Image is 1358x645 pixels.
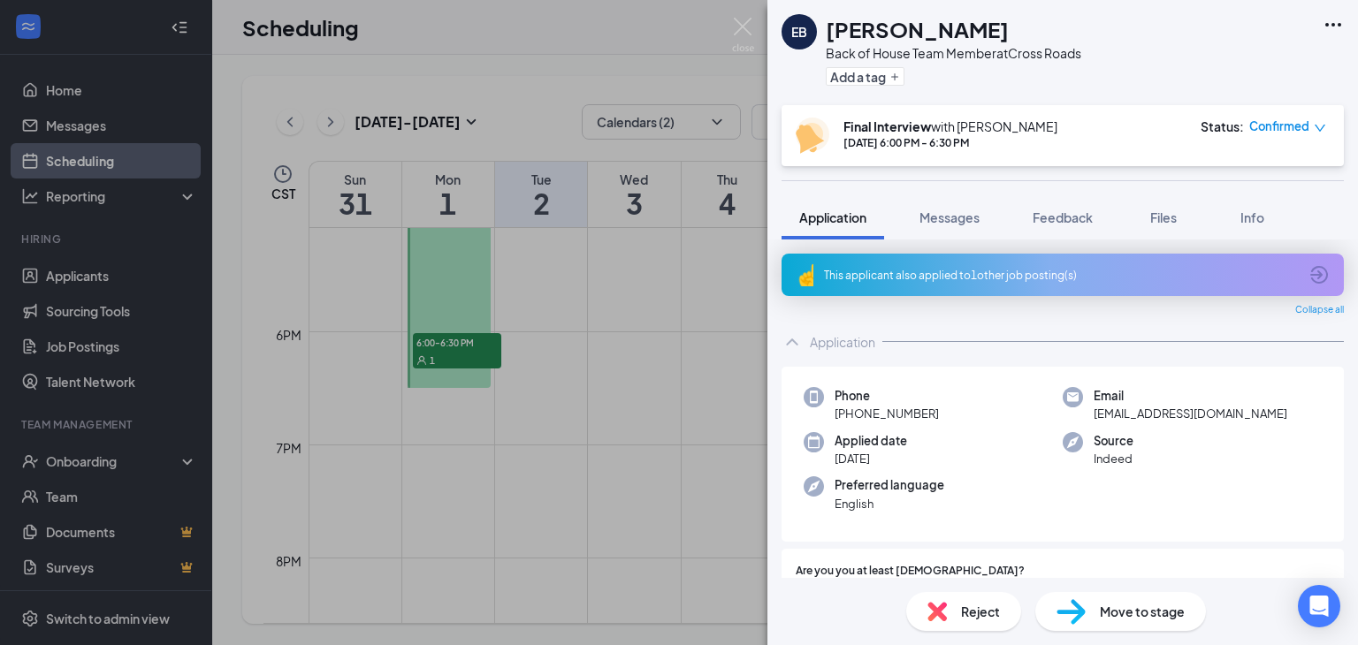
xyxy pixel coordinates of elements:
span: Feedback [1033,209,1093,225]
span: Collapse all [1295,303,1344,317]
span: [PHONE_NUMBER] [835,405,939,422]
div: with [PERSON_NAME] [843,118,1057,135]
h1: [PERSON_NAME] [826,14,1009,44]
span: Indeed [1094,450,1133,467]
span: Applied date [835,432,907,450]
div: Back of House Team Member at Cross Roads [826,44,1081,62]
span: Messages [919,209,980,225]
svg: ChevronUp [782,331,803,353]
svg: Plus [889,72,900,82]
svg: ArrowCircle [1308,264,1330,285]
div: [DATE] 6:00 PM - 6:30 PM [843,135,1057,150]
span: Source [1094,432,1133,450]
span: Info [1240,209,1264,225]
b: Final Interview [843,118,931,134]
span: Confirmed [1249,118,1309,135]
span: Email [1094,387,1287,405]
span: Files [1150,209,1177,225]
span: Reject [961,602,1000,621]
span: Move to stage [1100,602,1185,621]
span: [EMAIL_ADDRESS][DOMAIN_NAME] [1094,405,1287,422]
span: Application [799,209,866,225]
div: EB [791,23,807,41]
div: Application [810,333,875,351]
div: Open Intercom Messenger [1298,585,1340,627]
span: [DATE] [835,450,907,467]
div: This applicant also applied to 1 other job posting(s) [824,268,1298,283]
svg: Ellipses [1323,14,1344,35]
span: Phone [835,387,939,405]
button: PlusAdd a tag [826,67,904,86]
span: down [1314,122,1326,134]
div: Status : [1201,118,1244,135]
span: Preferred language [835,476,944,494]
span: English [835,495,944,512]
span: Are you you at least [DEMOGRAPHIC_DATA]? [796,563,1025,580]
